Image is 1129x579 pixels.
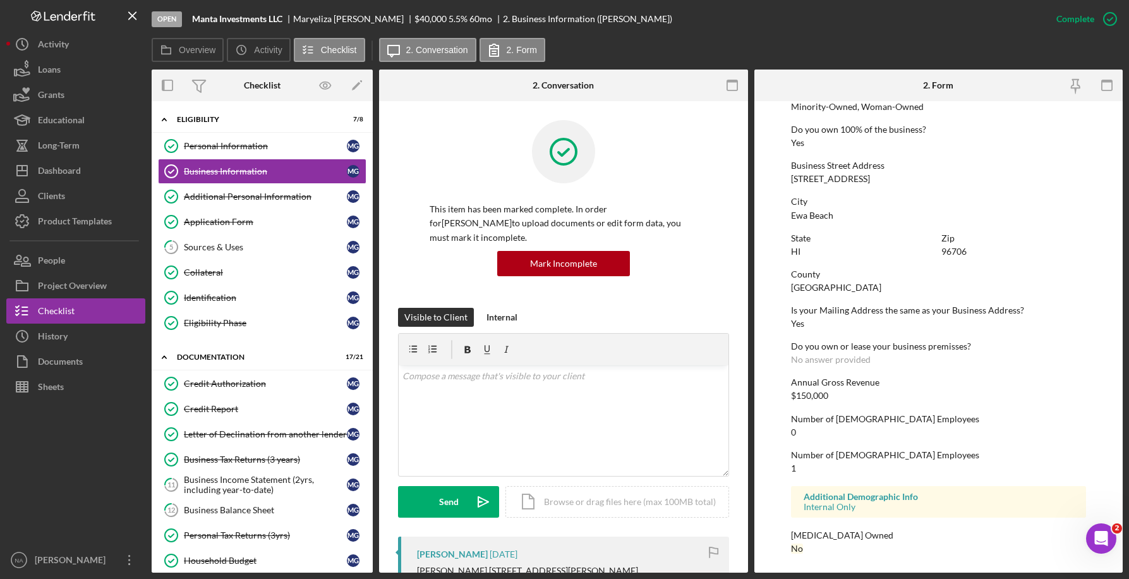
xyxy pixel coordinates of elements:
[38,248,65,276] div: People
[184,318,347,328] div: Eligibility Phase
[6,547,145,573] button: NA[PERSON_NAME]
[158,396,366,422] a: Credit ReportMG
[184,530,347,540] div: Personal Tax Returns (3yrs)
[158,472,366,497] a: 11Business Income Statement (2yrs, including year-to-date)MG
[38,107,85,136] div: Educational
[184,267,347,277] div: Collateral
[6,374,145,399] button: Sheets
[184,404,347,414] div: Credit Report
[347,504,359,516] div: M G
[1056,6,1094,32] div: Complete
[480,38,545,62] button: 2. Form
[347,140,359,152] div: M G
[1086,523,1116,554] iframe: Intercom live chat
[791,283,881,293] div: [GEOGRAPHIC_DATA]
[341,116,363,123] div: 7 / 8
[417,549,488,559] div: [PERSON_NAME]
[15,557,23,564] text: NA
[347,554,359,567] div: M G
[1044,6,1123,32] button: Complete
[38,57,61,85] div: Loans
[158,285,366,310] a: IdentificationMG
[184,242,347,252] div: Sources & Uses
[791,161,1086,171] div: Business Street Address
[341,353,363,361] div: 17 / 21
[791,174,870,184] div: [STREET_ADDRESS]
[347,317,359,329] div: M G
[347,190,359,203] div: M G
[347,529,359,542] div: M G
[158,159,366,184] a: Business InformationMG
[791,210,833,221] div: Ewa Beach
[791,138,804,148] div: Yes
[184,192,347,202] div: Additional Personal Information
[167,480,175,489] tspan: 11
[6,32,145,57] a: Activity
[184,379,347,389] div: Credit Authorization
[6,82,145,107] button: Grants
[184,505,347,515] div: Business Balance Sheet
[38,183,65,212] div: Clients
[6,183,145,209] button: Clients
[791,125,1086,135] div: Do you own 100% of the business?
[6,349,145,374] button: Documents
[941,247,967,257] div: 96706
[158,209,366,235] a: Application FormMG
[791,463,796,473] div: 1
[38,349,83,377] div: Documents
[398,308,474,327] button: Visible to Client
[6,298,145,324] button: Checklist
[791,247,800,257] div: HI
[791,341,1086,351] div: Do you own or lease your business premisses?
[184,429,347,439] div: Letter of Declination from another lender
[490,549,517,559] time: 2025-09-17 08:04
[158,133,366,159] a: Personal InformationMG
[941,233,1085,243] div: Zip
[923,80,953,90] div: 2. Form
[158,523,366,548] a: Personal Tax Returns (3yrs)MG
[791,414,1086,424] div: Number of [DEMOGRAPHIC_DATA] Employees
[38,209,112,237] div: Product Templates
[38,324,68,352] div: History
[430,202,697,245] p: This item has been marked complete. In order for [PERSON_NAME] to upload documents or edit form d...
[503,14,672,24] div: 2. Business Information ([PERSON_NAME])
[6,107,145,133] button: Educational
[417,566,638,576] div: [PERSON_NAME] [STREET_ADDRESS][PERSON_NAME]
[321,45,357,55] label: Checklist
[791,391,828,401] div: $150,000
[791,102,924,112] div: Minority-Owned, Woman-Owned
[347,403,359,415] div: M G
[404,308,468,327] div: Visible to Client
[533,80,594,90] div: 2. Conversation
[791,427,796,437] div: 0
[158,447,366,472] a: Business Tax Returns (3 years)MG
[38,374,64,403] div: Sheets
[6,273,145,298] button: Project Overview
[177,353,332,361] div: Documentation
[158,548,366,573] a: Household BudgetMG
[347,478,359,491] div: M G
[184,293,347,303] div: Identification
[791,450,1086,460] div: Number of [DEMOGRAPHIC_DATA] Employees
[497,251,630,276] button: Mark Incomplete
[530,251,597,276] div: Mark Incomplete
[6,248,145,273] button: People
[791,197,1086,207] div: City
[158,310,366,336] a: Eligibility PhaseMG
[804,502,1073,512] div: Internal Only
[6,133,145,158] button: Long-Term
[38,82,64,111] div: Grants
[347,428,359,441] div: M G
[38,273,107,302] div: Project Overview
[6,209,145,234] a: Product Templates
[179,45,215,55] label: Overview
[244,80,281,90] div: Checklist
[192,14,282,24] b: Manta Investments LLC
[293,14,414,24] div: Maryeliza [PERSON_NAME]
